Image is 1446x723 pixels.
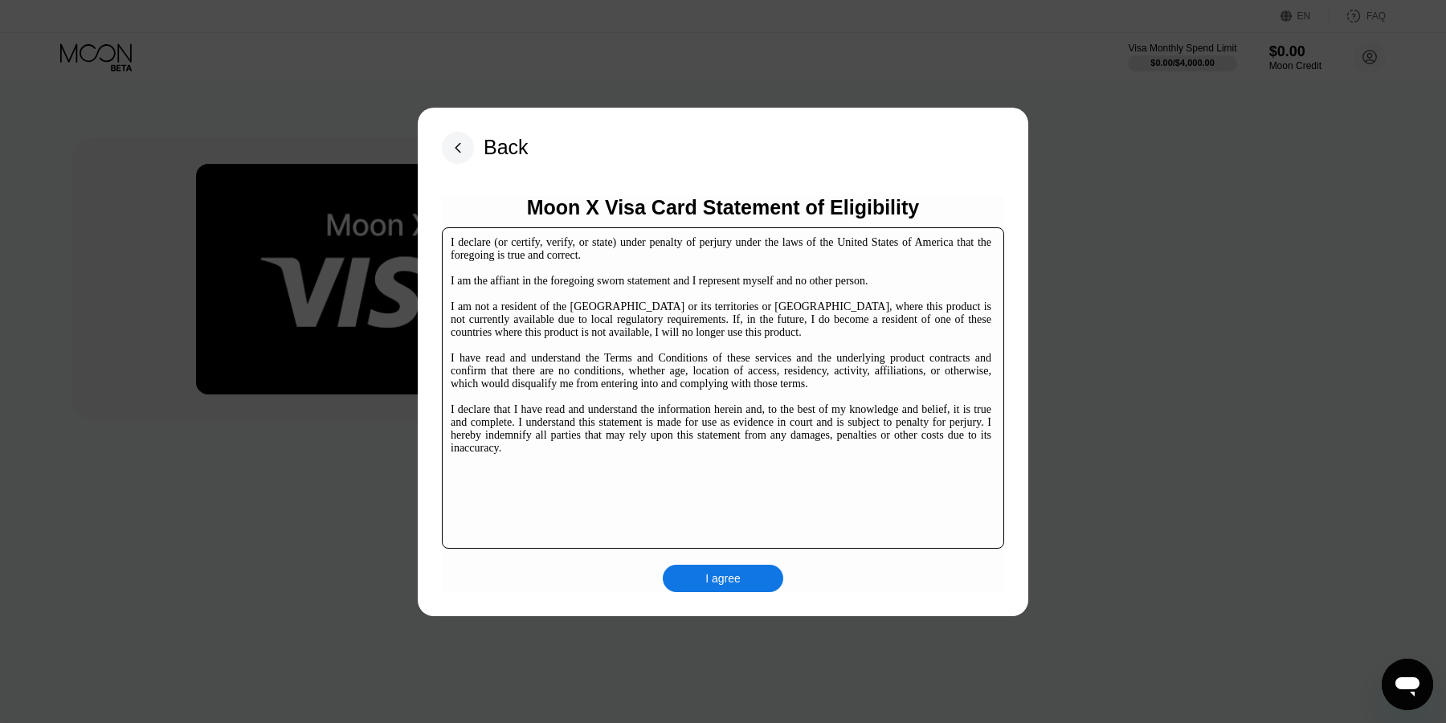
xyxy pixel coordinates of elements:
[663,565,783,592] div: I agree
[484,136,529,159] div: Back
[442,132,529,164] div: Back
[451,236,991,455] div: I declare (or certify, verify, or state) under penalty of perjury under the laws of the United St...
[1382,659,1433,710] iframe: Button to launch messaging window
[527,196,920,219] div: Moon X Visa Card Statement of Eligibility
[705,571,741,586] div: I agree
